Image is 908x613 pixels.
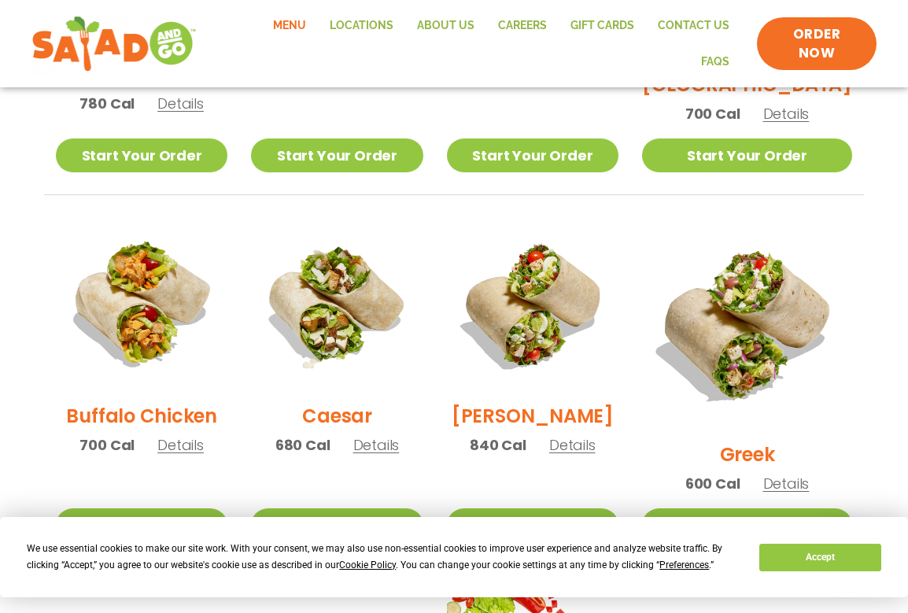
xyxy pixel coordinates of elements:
img: Product photo for Buffalo Chicken Wrap [56,219,227,390]
span: Cookie Policy [339,559,396,571]
img: Product photo for Caesar Wrap [251,219,423,390]
a: GIFT CARDS [559,8,646,44]
button: Accept [759,544,880,571]
img: Product photo for Cobb Wrap [447,219,618,390]
span: Details [157,94,204,113]
a: Start Your Order [251,508,423,542]
a: Locations [318,8,405,44]
a: Start Your Order [642,508,852,542]
a: Start Your Order [642,138,852,172]
a: Contact Us [646,8,741,44]
a: Start Your Order [56,138,227,172]
a: Start Your Order [447,138,618,172]
img: new-SAG-logo-768×292 [31,13,197,76]
a: About Us [405,8,486,44]
a: Careers [486,8,559,44]
span: 600 Cal [685,473,740,494]
h2: Caesar [302,402,372,430]
a: FAQs [689,44,741,80]
span: 780 Cal [79,93,135,114]
div: We use essential cookies to make our site work. With your consent, we may also use non-essential ... [27,541,740,574]
img: Product photo for Greek Wrap [642,219,852,429]
a: Menu [261,8,318,44]
a: Start Your Order [447,508,618,542]
a: Start Your Order [56,508,227,542]
span: 840 Cal [470,434,526,456]
h2: Buffalo Chicken [66,402,216,430]
span: Details [549,435,596,455]
nav: Menu [212,8,742,79]
span: Details [353,435,400,455]
span: 700 Cal [685,103,740,124]
span: Details [763,474,810,493]
a: Start Your Order [251,138,423,172]
span: 700 Cal [79,434,135,456]
h2: [PERSON_NAME] [452,402,614,430]
span: ORDER NOW [773,25,861,63]
span: Details [763,104,810,124]
span: Preferences [659,559,709,571]
span: 680 Cal [275,434,330,456]
span: Details [157,435,204,455]
h2: Greek [720,441,775,468]
a: ORDER NOW [757,17,877,71]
